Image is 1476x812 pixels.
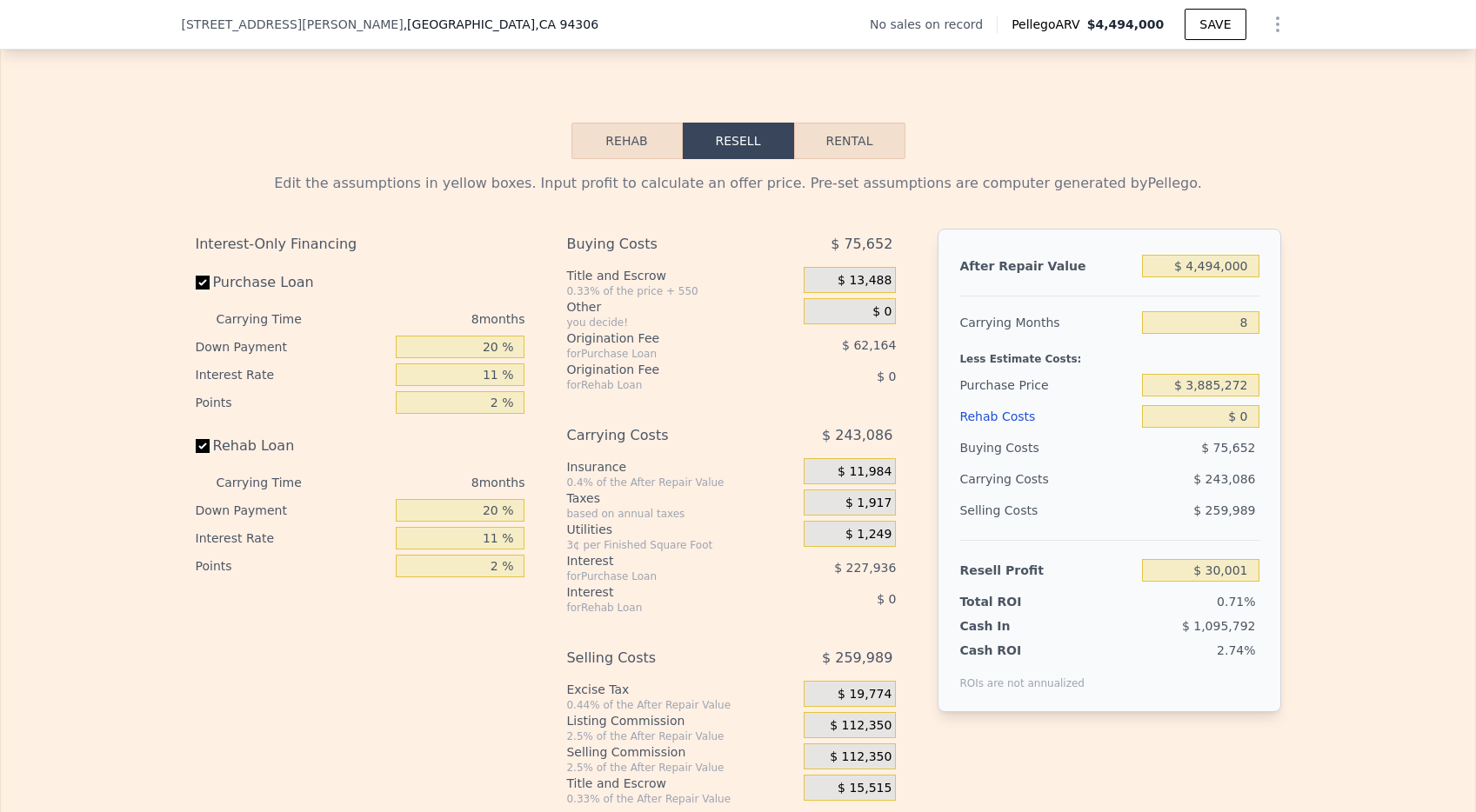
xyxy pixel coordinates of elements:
[196,430,390,462] label: Rehab Loan
[337,469,525,496] div: 8 months
[683,123,794,159] button: Resell
[959,250,1135,282] div: After Repair Value
[566,458,797,476] div: Insurance
[196,267,390,298] label: Purchase Loan
[959,642,1085,659] div: Cash ROI
[1185,9,1246,40] button: SAVE
[196,361,390,389] div: Interest Rate
[959,617,1068,635] div: Cash In
[1012,16,1087,33] span: Pellego ARV
[831,229,892,260] span: $ 75,652
[566,229,760,260] div: Buying Costs
[217,469,330,496] div: Carrying Time
[566,642,760,674] div: Selling Costs
[566,681,797,698] div: Excise Tax
[566,601,760,615] div: for Rehab Loan
[959,659,1085,690] div: ROIs are not annualized
[1087,17,1165,31] span: $4,494,000
[877,592,896,606] span: $ 0
[845,527,892,542] span: $ 1,249
[959,593,1068,610] div: Total ROI
[877,369,896,383] span: $ 0
[830,718,892,734] span: $ 112,350
[1260,7,1295,42] button: Show Options
[1217,643,1255,657] span: 2.74%
[959,463,1068,495] div: Carrying Costs
[404,16,598,33] span: , [GEOGRAPHIC_DATA]
[959,495,1135,526] div: Selling Costs
[959,338,1259,369] div: Less Estimate Costs:
[566,329,760,347] div: Origination Fee
[822,420,892,451] span: $ 243,086
[1182,619,1256,633] span: $ 1,095,792
[566,347,760,361] div: for Purchase Loan
[838,687,892,702] span: $ 19,774
[196,229,525,260] div: Interest-Only Financing
[838,464,892,480] span: $ 11,984
[870,16,997,33] div: No sales on record
[830,749,892,765] span: $ 112,350
[196,389,390,416] div: Points
[838,273,892,289] span: $ 13,488
[566,267,797,284] div: Title and Escrow
[566,712,797,729] div: Listing Commission
[566,698,797,712] div: 0.44% of the After Repair Value
[571,123,683,159] button: Rehab
[196,173,1281,194] div: Edit the assumptions in yellow boxes. Input profit to calculate an offer price. Pre-set assumptio...
[566,361,760,378] div: Origination Fee
[959,555,1135,586] div: Resell Profit
[959,401,1135,432] div: Rehab Costs
[834,561,896,575] span: $ 227,936
[566,378,760,392] div: for Rehab Loan
[566,729,797,743] div: 2.5% of the After Repair Value
[196,496,390,524] div: Down Payment
[1193,472,1255,486] span: $ 243,086
[566,316,797,329] div: you decide!
[822,642,892,674] span: $ 259,989
[566,583,760,601] div: Interest
[566,476,797,489] div: 0.4% of the After Repair Value
[842,338,896,352] span: $ 62,164
[838,781,892,796] span: $ 15,515
[1193,503,1255,517] span: $ 259,989
[566,284,797,298] div: 0.33% of the price + 550
[566,489,797,507] div: Taxes
[566,761,797,775] div: 2.5% of the After Repair Value
[845,496,892,511] span: $ 1,917
[566,420,760,451] div: Carrying Costs
[196,439,210,453] input: Rehab Loan
[566,775,797,792] div: Title and Escrow
[196,552,390,580] div: Points
[566,298,797,316] div: Other
[196,524,390,552] div: Interest Rate
[959,432,1135,463] div: Buying Costs
[566,792,797,806] div: 0.33% of the After Repair Value
[566,507,797,521] div: based on annual taxes
[182,16,404,33] span: [STREET_ADDRESS][PERSON_NAME]
[872,304,892,320] span: $ 0
[1201,441,1255,455] span: $ 75,652
[196,333,390,361] div: Down Payment
[959,369,1135,401] div: Purchase Price
[337,305,525,333] div: 8 months
[566,743,797,761] div: Selling Commission
[566,552,760,569] div: Interest
[566,538,797,552] div: 3¢ per Finished Square Foot
[959,307,1135,338] div: Carrying Months
[566,569,760,583] div: for Purchase Loan
[794,123,905,159] button: Rental
[535,17,598,31] span: , CA 94306
[1217,595,1255,609] span: 0.71%
[566,521,797,538] div: Utilities
[196,276,210,290] input: Purchase Loan
[217,305,330,333] div: Carrying Time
